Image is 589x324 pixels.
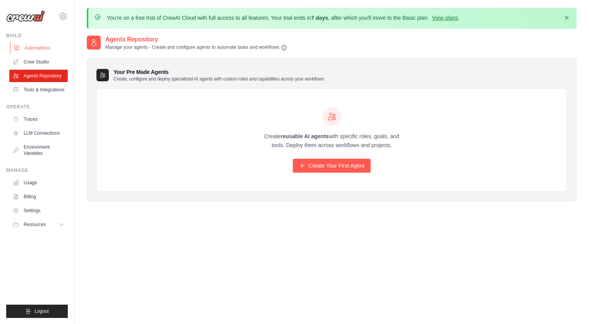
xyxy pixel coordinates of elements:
a: Usage [9,177,68,189]
button: Logout [6,305,68,318]
img: Logo [6,10,45,22]
a: Crew Studio [9,56,68,68]
h2: Agents Repository [105,35,287,44]
a: Settings [9,204,68,217]
span: Logout [34,308,49,314]
a: Create Your First Agent [293,159,371,173]
button: Resources [9,218,68,231]
p: Manage your agents - Create and configure agents to automate tasks and workflows [105,44,287,51]
div: Operate [6,104,68,110]
p: Create with specific roles, goals, and tools. Deploy them across workflows and projects. [258,132,406,150]
h3: Your Pre Made Agents [113,68,324,82]
p: You're on a free trial of CrewAI Cloud with full access to all features. Your trial ends in , aft... [107,14,460,22]
div: Manage [6,167,68,173]
a: Traces [9,113,68,125]
a: Environment Variables [9,141,68,159]
a: Agents Repository [9,70,68,82]
a: View plans [432,15,458,21]
strong: 7 days [311,15,328,21]
strong: reusable AI agents [280,133,328,139]
a: Tools & Integrations [9,84,68,96]
div: Build [6,33,68,39]
a: LLM Connections [9,127,68,139]
span: Resources [24,221,46,228]
p: Create, configure and deploy specialized AI agents with custom roles and capabilities across your... [113,76,324,82]
a: Billing [9,190,68,203]
a: Automations [10,42,69,54]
